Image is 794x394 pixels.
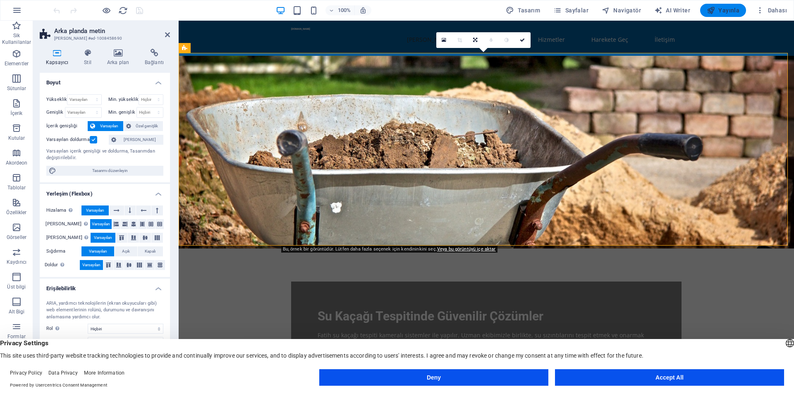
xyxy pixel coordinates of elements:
span: Yayınla [707,6,739,14]
span: Dahası [756,6,787,14]
button: Varsayılan [81,205,109,215]
h3: [PERSON_NAME] #ed-1008458690 [54,35,153,42]
a: Kırpma modu [452,32,468,48]
p: Kutular [8,135,25,141]
span: Varsayılan [89,246,107,256]
button: Kapalı [138,246,163,256]
a: Dosya yöneticisinden, stok fotoğraflardan dosyalar seçin veya dosya(lar) yükleyin [436,32,452,48]
label: Varsayılan doldurma [46,135,90,145]
h4: Yerleşim (Flexbox) [40,184,170,199]
span: Varsayılan [86,205,104,215]
a: Onayla ( Ctrl ⏎ ) [515,32,531,48]
button: Ön izleme modundan çıkıp düzenlemeye devam etmek için buraya tıklayın [101,5,111,15]
button: Sayfalar [550,4,592,17]
h4: Boyut [40,73,170,88]
h4: Bağlantı [139,49,170,66]
div: Tasarım (Ctrl+Alt+Y) [502,4,543,17]
span: Varsayılan [94,233,112,243]
p: Elementler [5,60,29,67]
p: Alt Bigi [9,308,25,315]
button: Varsayılan [90,219,112,229]
label: [PERSON_NAME] [45,219,90,229]
button: [PERSON_NAME] [109,135,163,145]
label: Hizalama [46,205,81,215]
p: İçerik [10,110,22,117]
button: Varsayılan [81,246,114,256]
button: Varsayılan [88,121,123,131]
div: Bu, örnek bir görüntüdür. Lütfen daha fazla seçenek için kendininkini seç. [281,246,497,253]
p: Formlar [7,333,26,340]
button: Tasarımı düzenleyin [46,166,163,176]
h4: Stil [78,49,101,66]
label: Etiket [46,337,88,347]
button: AI Writer [651,4,694,17]
button: Özel genişlik [124,121,163,131]
input: Açıklayıcı bir ad kullanın [88,337,163,347]
h4: Kapsayıcı [40,49,78,66]
button: 100% [325,5,355,15]
h4: Arka plan [101,49,139,66]
p: Kaydırıcı [7,259,26,265]
button: Tasarım [502,4,543,17]
span: Tasarım [506,6,540,14]
button: Varsayılan [80,260,103,270]
p: Görseller [7,234,26,241]
span: Varsayılan [92,219,110,229]
p: Özellikler [6,209,26,216]
label: [PERSON_NAME] [46,233,91,243]
span: Özel genişlik [134,121,161,131]
p: Tablolar [7,184,26,191]
label: Genişlik [46,110,65,115]
button: Açık [115,246,137,256]
button: Yayınla [700,4,746,17]
a: Yönü değiştir [468,32,483,48]
h4: Erişilebilirlik [40,279,170,294]
label: Min. genişlik [108,110,136,115]
label: Doldur [45,260,80,270]
label: Min. yükseklik [108,97,139,102]
i: Sayfayı yeniden yükleyin [118,6,128,15]
span: Varsayılan [98,121,121,131]
span: Rol [46,324,62,334]
div: ARIA, yardımcı teknolojilerin (ekran okuyucuları gibi) web elementlerinin rolünü, durumunu ve dav... [46,300,163,321]
a: Gri tonlama [499,32,515,48]
button: Dahası [753,4,790,17]
button: reload [118,5,128,15]
div: Varsayılan içerik genişliği ve doldurma, Tasarımdan değiştirilebilir. [46,148,163,162]
span: Sayfalar [553,6,588,14]
span: Navigatör [602,6,641,14]
p: Akordeon [6,160,28,166]
span: Kapalı [145,246,155,256]
span: Tasarımı düzenleyin [59,166,161,176]
label: İçerik genişliği [46,121,88,131]
a: Bulanıklaştırma [483,32,499,48]
p: Üst bilgi [7,284,26,290]
span: [PERSON_NAME] [119,135,161,145]
a: Veya bu görüntüyü içe aktar [437,246,496,252]
label: Yükseklik [46,97,67,102]
button: Varsayılan [91,233,115,243]
p: Sütunlar [7,85,26,92]
span: Varsayılan [82,260,100,270]
h6: 100% [338,5,351,15]
button: Navigatör [598,4,644,17]
span: Açık [122,246,130,256]
i: Yeniden boyutlandırmada yakınlaştırma düzeyini seçilen cihaza uyacak şekilde otomatik olarak ayarla. [359,7,367,14]
span: AI Writer [654,6,690,14]
label: Sığdırma [46,246,81,256]
h2: Arka planda metin [54,27,170,35]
